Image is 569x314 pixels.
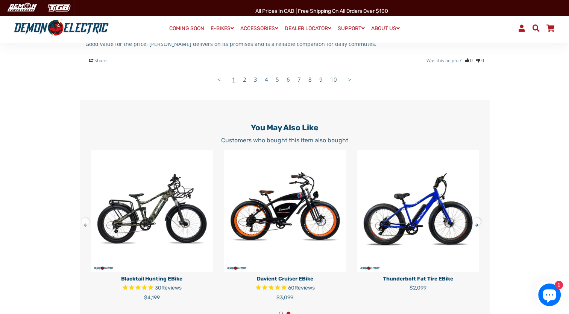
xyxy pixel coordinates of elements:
[91,272,213,302] a: Blacktail Hunting eBike Rated 4.7 out of 5 stars 30 reviews $4,199
[11,18,111,38] img: Demon Electric logo
[161,285,182,291] span: Reviews
[476,57,484,64] a: Rate review as not helpful
[224,275,346,283] p: Davient Cruiser eBike
[305,72,316,87] a: Page 8
[208,23,237,34] a: E-BIKES
[228,72,239,87] a: Page 1
[155,285,182,291] span: 30 reviews
[357,275,479,283] p: Thunderbolt Fat Tire eBike
[238,23,281,34] a: ACCESSORIES
[410,285,426,291] span: $2,099
[335,23,367,34] a: SUPPORT
[4,2,40,14] img: Demon Electric
[144,294,160,301] span: $4,199
[224,150,346,272] img: Davient Cruiser eBike - Demon Electric
[316,72,326,87] a: Page 9
[91,123,478,132] h2: You may also like
[91,275,213,283] p: Blacktail Hunting eBike
[91,284,213,293] span: Rated 4.7 out of 5 stars 30 reviews
[224,272,346,302] a: Davient Cruiser eBike Rated 4.8 out of 5 stars 60 reviews $3,099
[294,285,315,291] span: Reviews
[326,72,341,87] a: Page 10
[283,72,294,87] a: Page 6
[276,294,293,301] span: $3,099
[91,136,478,145] p: Customers who bought this item also bought
[465,57,473,64] i: 0
[465,57,473,64] a: Rate review as helpful
[294,72,305,87] a: Page 7
[426,57,484,64] div: Was this helpful?
[357,150,479,272] img: Thunderbolt Fat Tire eBike - Demon Electric
[224,284,346,293] span: Rated 4.8 out of 5 stars 60 reviews
[85,56,111,64] span: Share
[91,150,213,272] img: Blacktail Hunting eBike - Demon Electric
[250,72,261,87] a: Page 3
[44,2,74,14] img: TGB Canada
[261,72,272,87] a: Page 4
[344,72,355,87] a: Next page
[369,23,402,34] a: ABOUT US
[357,272,479,292] a: Thunderbolt Fat Tire eBike $2,099
[239,72,250,87] a: Page 2
[85,75,484,84] ul: Reviews Pagination
[85,40,484,48] p: Good value for the price. [PERSON_NAME] delivers on its promises and is a reliable companion for ...
[255,8,388,14] span: All Prices in CAD | Free shipping on all orders over $100
[536,284,563,308] inbox-online-store-chat: Shopify online store chat
[282,23,334,34] a: DEALER LOCATOR
[476,57,484,64] i: 0
[167,23,207,34] a: COMING SOON
[272,72,283,87] a: Page 5
[288,285,315,291] span: 60 reviews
